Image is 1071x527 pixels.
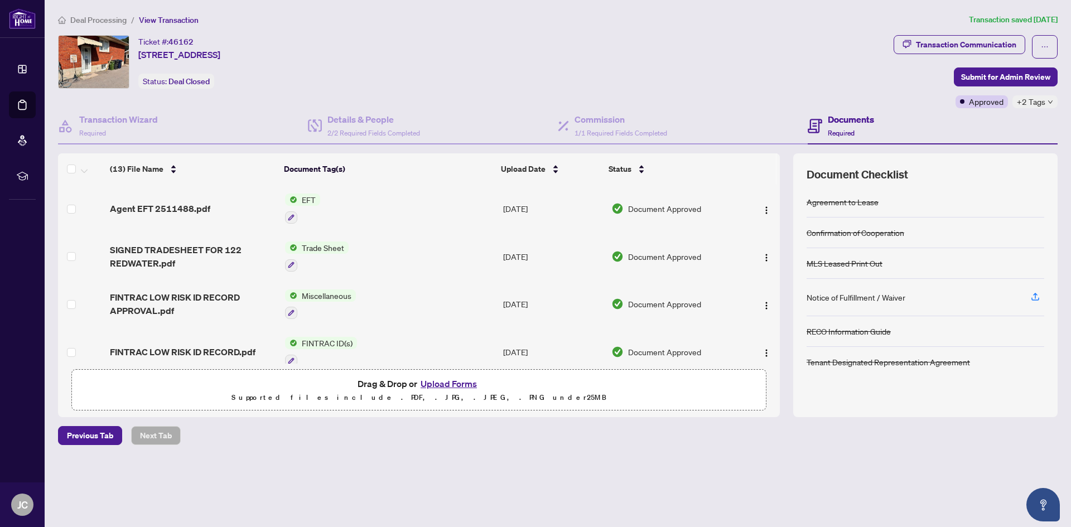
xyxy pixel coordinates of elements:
[894,35,1025,54] button: Transaction Communication
[285,194,297,206] img: Status Icon
[828,113,874,126] h4: Documents
[807,226,904,239] div: Confirmation of Cooperation
[168,37,194,47] span: 46162
[969,95,1004,108] span: Approved
[417,376,480,391] button: Upload Forms
[961,68,1050,86] span: Submit for Admin Review
[327,113,420,126] h4: Details & People
[1026,488,1060,521] button: Open asap
[285,337,297,349] img: Status Icon
[807,196,879,208] div: Agreement to Lease
[17,497,28,513] span: JC
[758,200,775,217] button: Logo
[628,250,701,263] span: Document Approved
[628,202,701,215] span: Document Approved
[575,129,667,137] span: 1/1 Required Fields Completed
[499,281,607,328] td: [DATE]
[762,253,771,262] img: Logo
[67,427,113,444] span: Previous Tab
[79,129,106,137] span: Required
[807,291,905,303] div: Notice of Fulfillment / Waiver
[110,202,210,215] span: Agent EFT 2511488.pdf
[611,202,624,215] img: Document Status
[758,343,775,361] button: Logo
[297,194,320,206] span: EFT
[969,13,1058,26] article: Transaction saved [DATE]
[575,113,667,126] h4: Commission
[110,243,276,270] span: SIGNED TRADESHEET FOR 122 REDWATER.pdf
[9,8,36,29] img: logo
[131,13,134,26] li: /
[609,163,631,175] span: Status
[138,74,214,89] div: Status:
[807,356,970,368] div: Tenant Designated Representation Agreement
[58,426,122,445] button: Previous Tab
[762,206,771,215] img: Logo
[285,241,297,254] img: Status Icon
[499,185,607,233] td: [DATE]
[807,257,882,269] div: MLS Leased Print Out
[110,291,276,317] span: FINTRAC LOW RISK ID RECORD APPROVAL.pdf
[297,337,357,349] span: FINTRAC ID(s)
[611,298,624,310] img: Document Status
[297,289,356,302] span: Miscellaneous
[501,163,546,175] span: Upload Date
[807,325,891,337] div: RECO Information Guide
[70,15,127,25] span: Deal Processing
[138,35,194,48] div: Ticket #:
[105,153,279,185] th: (13) File Name
[138,48,220,61] span: [STREET_ADDRESS]
[79,113,158,126] h4: Transaction Wizard
[59,36,129,88] img: IMG-W12287303_1.jpg
[499,328,607,376] td: [DATE]
[110,345,255,359] span: FINTRAC LOW RISK ID RECORD.pdf
[496,153,604,185] th: Upload Date
[758,295,775,313] button: Logo
[297,241,349,254] span: Trade Sheet
[285,241,349,272] button: Status IconTrade Sheet
[1017,95,1045,108] span: +2 Tags
[611,250,624,263] img: Document Status
[285,337,357,367] button: Status IconFINTRAC ID(s)
[758,248,775,265] button: Logo
[110,163,163,175] span: (13) File Name
[828,129,855,137] span: Required
[131,426,181,445] button: Next Tab
[628,346,701,358] span: Document Approved
[72,370,766,411] span: Drag & Drop orUpload FormsSupported files include .PDF, .JPG, .JPEG, .PNG under25MB
[285,289,297,302] img: Status Icon
[285,194,320,224] button: Status IconEFT
[279,153,497,185] th: Document Tag(s)
[611,346,624,358] img: Document Status
[604,153,739,185] th: Status
[954,67,1058,86] button: Submit for Admin Review
[1048,99,1053,105] span: down
[139,15,199,25] span: View Transaction
[58,16,66,24] span: home
[327,129,420,137] span: 2/2 Required Fields Completed
[916,36,1016,54] div: Transaction Communication
[358,376,480,391] span: Drag & Drop or
[762,301,771,310] img: Logo
[499,233,607,281] td: [DATE]
[285,289,356,320] button: Status IconMiscellaneous
[807,167,908,182] span: Document Checklist
[762,349,771,357] img: Logo
[1041,43,1049,51] span: ellipsis
[628,298,701,310] span: Document Approved
[168,76,210,86] span: Deal Closed
[79,391,759,404] p: Supported files include .PDF, .JPG, .JPEG, .PNG under 25 MB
